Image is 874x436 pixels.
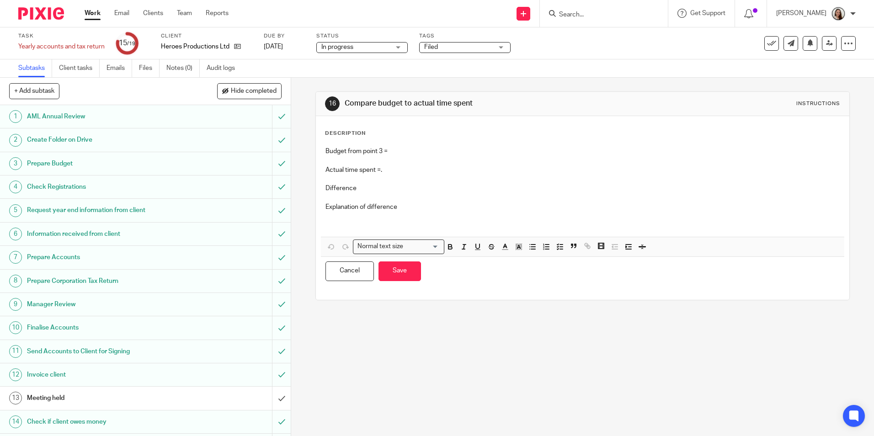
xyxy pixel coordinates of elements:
label: Due by [264,32,305,40]
img: Pixie [18,7,64,20]
h1: Prepare Budget [27,157,184,170]
a: Team [177,9,192,18]
span: In progress [321,44,353,50]
button: Save [378,261,421,281]
label: Task [18,32,105,40]
div: 4 [9,181,22,193]
p: Heroes Productions Ltd [161,42,229,51]
a: Work [85,9,101,18]
p: Actual time spent =. [325,165,839,175]
div: 16 [325,96,340,111]
a: Notes (0) [166,59,200,77]
span: Hide completed [231,88,277,95]
div: 7 [9,251,22,264]
span: Get Support [690,10,725,16]
div: 15 [119,38,135,48]
span: [DATE] [264,43,283,50]
p: Difference [325,184,839,193]
div: 12 [9,368,22,381]
div: Search for option [353,239,444,254]
button: + Add subtask [9,83,59,99]
h1: Prepare Accounts [27,250,184,264]
h1: Information received from client [27,227,184,241]
h1: Compare budget to actual time spent [345,99,602,108]
h1: Request year end information from client [27,203,184,217]
a: Reports [206,9,229,18]
h1: Finalise Accounts [27,321,184,335]
div: 3 [9,157,22,170]
input: Search for option [406,242,439,251]
a: Email [114,9,129,18]
p: Budget from point 3 = [325,147,839,156]
small: /19 [127,41,135,46]
div: 9 [9,298,22,311]
a: Clients [143,9,163,18]
div: 6 [9,228,22,240]
div: 8 [9,275,22,287]
input: Search [558,11,640,19]
p: [PERSON_NAME] [776,9,826,18]
h1: Send Accounts to Client for Signing [27,345,184,358]
h1: Meeting held [27,391,184,405]
h1: Check if client owes money [27,415,184,429]
h1: Manager Review [27,298,184,311]
label: Status [316,32,408,40]
span: Filed [424,44,438,50]
div: 11 [9,345,22,358]
h1: Invoice client [27,368,184,382]
div: 1 [9,110,22,123]
p: Description [325,130,366,137]
button: Hide completed [217,83,282,99]
h1: Prepare Corporation Tax Return [27,274,184,288]
div: 2 [9,134,22,147]
button: Cancel [325,261,374,281]
a: Emails [107,59,132,77]
div: 14 [9,415,22,428]
img: Profile.png [831,6,846,21]
h1: Check Registrations [27,180,184,194]
div: Yearly accounts and tax return [18,42,105,51]
div: Instructions [796,100,840,107]
div: 13 [9,392,22,404]
a: Audit logs [207,59,242,77]
div: 10 [9,321,22,334]
h1: Create Folder on Drive [27,133,184,147]
a: Client tasks [59,59,100,77]
div: 5 [9,204,22,217]
label: Tags [419,32,511,40]
span: Normal text size [355,242,405,251]
p: Explanation of difference [325,202,839,212]
h1: AML Annual Review [27,110,184,123]
a: Subtasks [18,59,52,77]
a: Files [139,59,160,77]
label: Client [161,32,252,40]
